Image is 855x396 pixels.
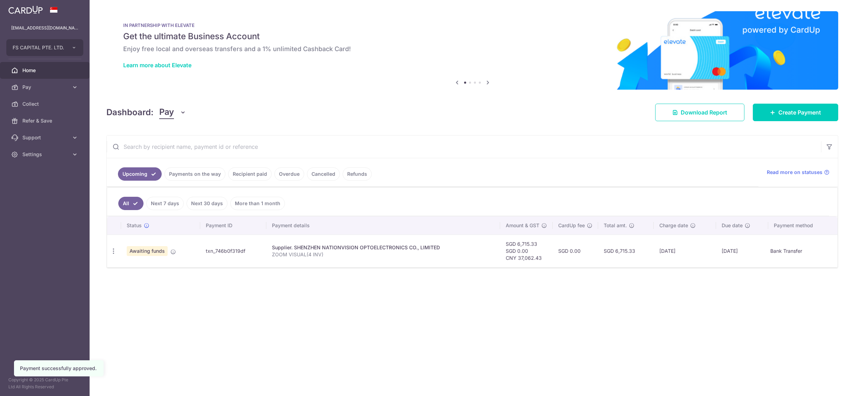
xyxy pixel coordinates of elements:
iframe: Opens a widget where you can find more information [810,375,848,392]
span: Status [127,222,142,229]
h5: Get the ultimate Business Account [123,31,821,42]
button: FS CAPITAL PTE. LTD. [6,39,83,56]
span: translation missing: en.dashboard.dashboard_payments_table.bank_transfer [770,248,802,254]
span: Collect [22,100,69,107]
span: Pay [22,84,69,91]
a: Upcoming [118,167,162,181]
div: Supplier. SHENZHEN NATIONVISION OPTOELECTRONICS CO., LIMITED [272,244,495,251]
td: [DATE] [654,235,716,267]
a: Read more on statuses [767,169,829,176]
span: Total amt. [604,222,627,229]
span: Amount & GST [506,222,539,229]
a: Recipient paid [228,167,272,181]
th: Payment ID [200,216,266,235]
a: More than 1 month [230,197,285,210]
p: IN PARTNERSHIP WITH ELEVATE [123,22,821,28]
a: Payments on the way [164,167,225,181]
span: Due date [722,222,743,229]
a: All [118,197,143,210]
span: Charge date [659,222,688,229]
span: CardUp fee [558,222,585,229]
input: Search by recipient name, payment id or reference [107,136,821,158]
img: CardUp [8,6,43,14]
span: Support [22,134,69,141]
a: Cancelled [307,167,340,181]
span: Read more on statuses [767,169,822,176]
img: Renovation banner [106,11,838,90]
div: Payment successfully approved. [20,365,98,372]
span: Awaiting funds [127,246,168,256]
a: Download Report [655,104,744,121]
td: txn_746b0f319df [200,235,266,267]
a: Create Payment [753,104,838,121]
a: Next 30 days [187,197,227,210]
span: Settings [22,151,69,158]
p: ZOOM VISUAL(4 INV) [272,251,495,258]
span: Pay [159,106,174,119]
span: FS CAPITAL PTE. LTD. [13,44,64,51]
span: Create Payment [778,108,821,117]
span: Download Report [681,108,727,117]
td: [DATE] [716,235,768,267]
h6: Enjoy free local and overseas transfers and a 1% unlimited Cashback Card! [123,45,821,53]
a: Refunds [343,167,372,181]
span: Home [22,67,69,74]
h4: Dashboard: [106,106,154,119]
a: Next 7 days [146,197,184,210]
a: Overdue [274,167,304,181]
th: Payment method [768,216,838,235]
th: Payment details [266,216,500,235]
span: Refer & Save [22,117,69,124]
p: [EMAIL_ADDRESS][DOMAIN_NAME] [11,25,78,32]
td: SGD 6,715.33 SGD 0.00 CNY 37,062.43 [500,235,553,267]
a: Learn more about Elevate [123,62,191,69]
button: Pay [159,106,186,119]
td: SGD 0.00 [553,235,598,267]
td: SGD 6,715.33 [598,235,654,267]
